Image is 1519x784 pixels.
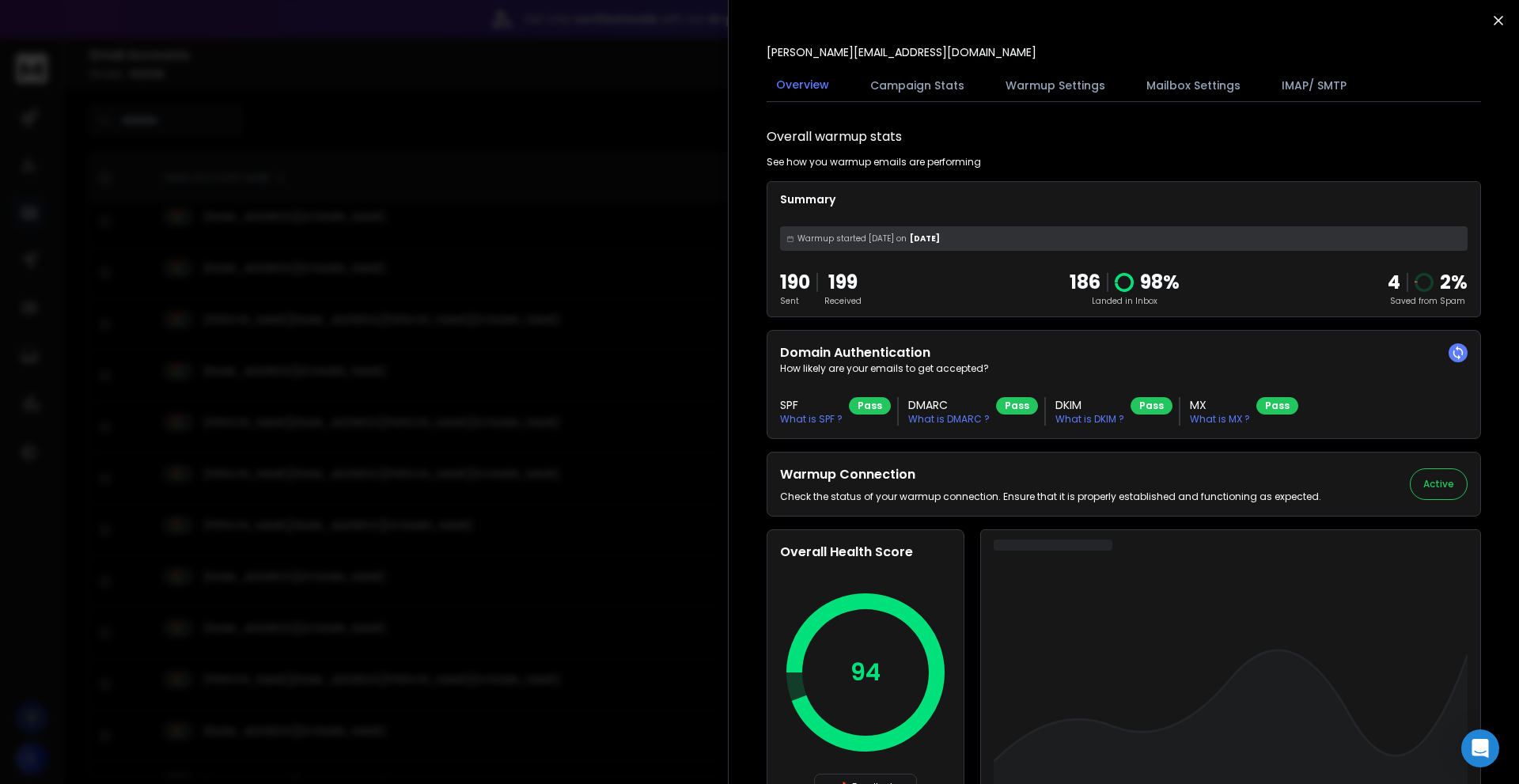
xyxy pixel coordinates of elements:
[780,270,810,295] p: 190
[908,397,990,413] h3: DMARC
[1070,295,1180,307] p: Landed in Inbox
[850,658,881,687] p: 94
[1272,68,1356,103] button: IMAP/ SMTP
[1190,413,1250,426] p: What is MX ?
[780,490,1321,503] p: Check the status of your warmup connection. Ensure that it is properly established and functionin...
[780,295,810,307] p: Sent
[849,397,891,415] div: Pass
[767,67,839,104] button: Overview
[996,397,1038,415] div: Pass
[1137,68,1250,103] button: Mailbox Settings
[1131,397,1172,415] div: Pass
[780,362,1468,375] p: How likely are your emails to get accepted?
[1461,729,1499,767] div: Open Intercom Messenger
[1256,397,1298,415] div: Pass
[1070,270,1100,295] p: 186
[1140,270,1180,295] p: 98 %
[780,226,1468,251] div: [DATE]
[824,270,862,295] p: 199
[780,191,1468,207] p: Summary
[1388,295,1468,307] p: Saved from Spam
[797,233,907,244] span: Warmup started [DATE] on
[780,397,843,413] h3: SPF
[1440,270,1468,295] p: 2 %
[767,44,1036,60] p: [PERSON_NAME][EMAIL_ADDRESS][DOMAIN_NAME]
[996,68,1115,103] button: Warmup Settings
[1410,468,1468,500] button: Active
[767,156,981,169] p: See how you warmup emails are performing
[908,413,990,426] p: What is DMARC ?
[1190,397,1250,413] h3: MX
[780,543,951,562] h2: Overall Health Score
[767,127,902,146] h1: Overall warmup stats
[1055,413,1124,426] p: What is DKIM ?
[780,343,1468,362] h2: Domain Authentication
[1055,397,1124,413] h3: DKIM
[861,68,974,103] button: Campaign Stats
[824,295,862,307] p: Received
[1388,269,1400,295] strong: 4
[780,465,1321,484] h2: Warmup Connection
[780,413,843,426] p: What is SPF ?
